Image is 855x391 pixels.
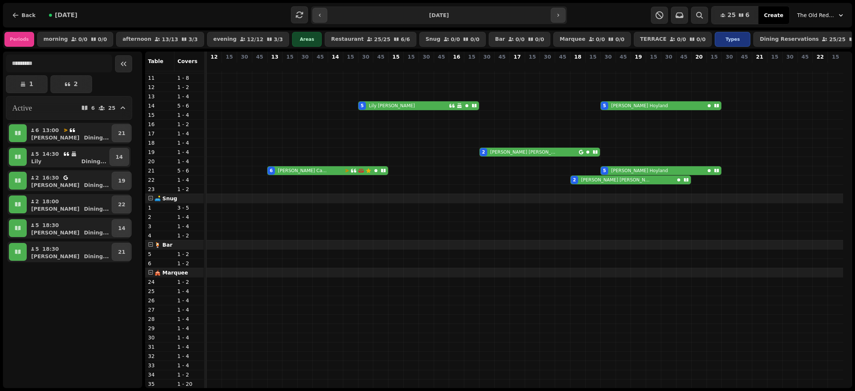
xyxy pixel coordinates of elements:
span: 🍹 Bar [154,242,173,248]
p: 1 - 4 [177,315,201,323]
p: 1 [29,81,33,87]
p: 0 [635,62,641,69]
p: 26 [148,297,171,304]
p: 30 [241,53,248,60]
button: 22 [112,195,131,213]
div: 2 [482,149,485,155]
p: 19 [118,177,125,184]
p: morning [43,36,68,42]
p: 1 - 2 [177,278,201,286]
p: Lily [31,158,42,165]
p: 0 [681,62,687,69]
button: 514:30LilyDining... [28,148,108,166]
p: 1 - 2 [177,250,201,258]
p: Lily [PERSON_NAME] [369,103,415,109]
p: 0 [544,62,550,69]
p: 13 [148,93,171,100]
p: 1 - 4 [177,287,201,295]
div: 6 [270,168,273,174]
p: 0 [393,62,399,69]
p: [PERSON_NAME] Hoyland [611,103,668,109]
p: 1 - 4 [177,130,201,137]
p: 0 [469,62,475,69]
p: 0 [257,62,263,69]
button: Back [6,6,42,24]
p: 2 [73,81,78,87]
p: 1 - 4 [177,158,201,165]
p: 0 / 0 [98,37,107,42]
div: Periods [4,32,34,47]
button: 14 [109,148,129,166]
p: 2 [575,62,581,69]
p: 0 / 0 [697,37,706,42]
span: Table [148,58,164,64]
p: 33 [148,362,171,369]
p: 29 [148,325,171,332]
span: The Old Red Lion [797,11,834,19]
p: 2 [35,198,39,205]
p: Dining ... [81,158,106,165]
span: Create [764,13,783,18]
p: 1 - 4 [177,343,201,351]
p: 15 [771,53,778,60]
p: 19 [635,53,642,60]
div: 5 [603,103,606,109]
p: 1 - 4 [177,362,201,369]
button: [DATE] [43,6,83,24]
button: Restaurant25/256/6 [325,32,416,47]
p: 5 [35,150,39,158]
p: 0 / 0 [78,37,88,42]
p: 0 [772,62,778,69]
p: Dining ... [84,229,109,236]
p: 0 [423,62,429,69]
p: 10 [605,62,611,69]
p: 0 [711,62,717,69]
p: 25 / 25 [374,37,390,42]
p: 15 [529,53,536,60]
p: 1 - 8 [177,74,201,82]
p: [PERSON_NAME] [31,253,79,260]
p: 31 [148,343,171,351]
p: 15 [711,53,718,60]
p: 25 [148,287,171,295]
p: 0 [620,62,626,69]
p: 1 - 20 [177,380,201,388]
p: 15 [226,53,233,60]
p: 1 - 4 [177,223,201,230]
p: 1 [148,204,171,211]
button: Create [758,6,789,24]
p: Bar [495,36,505,42]
p: 0 [302,62,308,69]
p: 13 [271,53,278,60]
button: 216:30[PERSON_NAME]Dining... [28,172,110,190]
p: 0 [651,62,656,69]
button: 1 [6,75,47,93]
button: 21 [112,243,131,261]
span: Covers [177,58,197,64]
p: 22 [118,201,125,208]
p: 5 - 6 [177,167,201,174]
p: 0 / 0 [470,37,479,42]
p: 0 [787,62,793,69]
div: 5 [361,103,364,109]
button: Collapse sidebar [115,55,132,72]
p: 27 [148,306,171,313]
p: 30 [726,53,733,60]
p: 30 [786,53,793,60]
p: 30 [423,53,430,60]
p: 0 [348,62,354,69]
p: 13:00 [42,126,59,134]
p: 15 [468,53,475,60]
p: 1 - 2 [177,83,201,91]
p: 0 [287,62,293,69]
p: 0 [726,62,732,69]
p: Dining Reservations [760,36,819,42]
p: 3 / 3 [189,37,198,42]
p: 16 [453,53,460,60]
p: 0 [802,62,808,69]
button: The Old Red Lion [793,9,849,22]
button: 14 [112,219,131,237]
p: 5 - 6 [177,102,201,109]
p: 15 [407,53,415,60]
p: 25 / 25 [829,37,845,42]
